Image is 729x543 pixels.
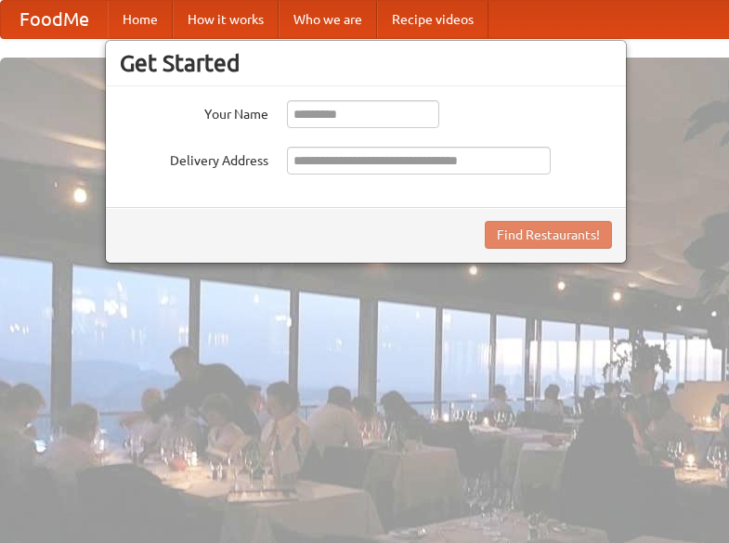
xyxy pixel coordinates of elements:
[120,100,268,123] label: Your Name
[279,1,377,38] a: Who we are
[120,49,612,77] h3: Get Started
[120,147,268,170] label: Delivery Address
[377,1,488,38] a: Recipe videos
[173,1,279,38] a: How it works
[1,1,108,38] a: FoodMe
[485,221,612,249] button: Find Restaurants!
[108,1,173,38] a: Home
